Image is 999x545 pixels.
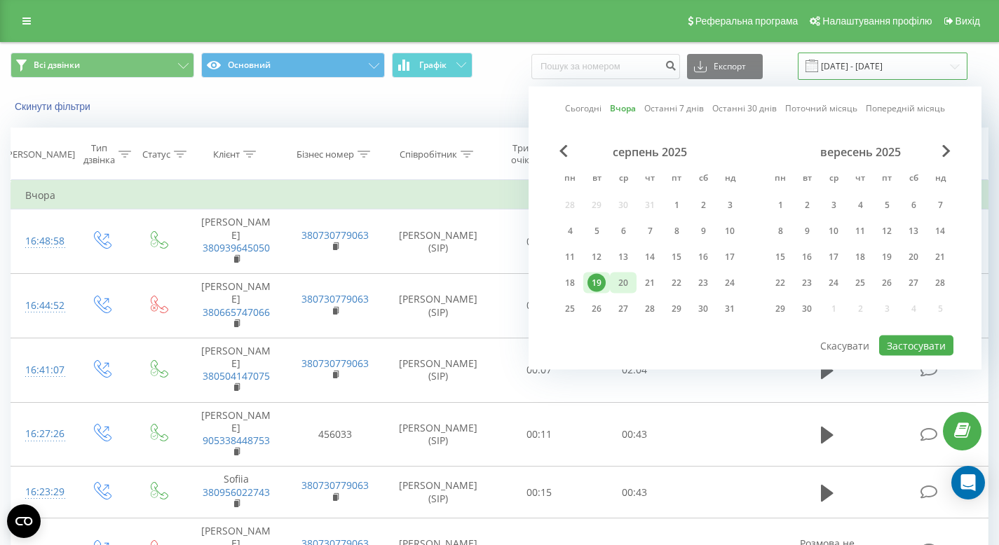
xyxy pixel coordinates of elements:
[931,248,949,266] div: 21
[767,195,794,216] div: пн 1 вер 2025 р.
[719,169,740,190] abbr: неділя
[904,248,923,266] div: 20
[614,300,632,318] div: 27
[400,149,457,160] div: Співробітник
[583,247,610,268] div: вт 12 серп 2025 р.
[874,221,900,242] div: пт 12 вер 2025 р.
[798,222,816,240] div: 9
[385,209,491,274] td: [PERSON_NAME] (SIP)
[83,142,115,166] div: Тип дзвінка
[874,195,900,216] div: пт 5 вер 2025 р.
[644,102,704,115] a: Останні 7 днів
[491,402,587,467] td: 00:11
[639,169,660,190] abbr: четвер
[690,195,716,216] div: сб 2 серп 2025 р.
[904,196,923,214] div: 6
[927,272,953,294] div: нд 28 вер 2025 р.
[824,222,843,240] div: 10
[767,221,794,242] div: пн 8 вер 2025 р.
[767,247,794,268] div: пн 15 вер 2025 р.
[690,221,716,242] div: сб 9 серп 2025 р.
[878,274,896,292] div: 26
[866,102,945,115] a: Попередній місяць
[25,420,58,448] div: 16:27:26
[637,272,663,294] div: чт 21 серп 2025 р.
[716,298,743,319] div: нд 31 серп 2025 р.
[203,369,270,382] a: 380504147075
[794,272,820,294] div: вт 23 вер 2025 р.
[667,300,686,318] div: 29
[587,222,606,240] div: 5
[587,300,606,318] div: 26
[491,209,587,274] td: 00:11
[900,247,927,268] div: сб 20 вер 2025 р.
[504,142,567,166] div: Тривалість очікування
[690,298,716,319] div: сб 30 серп 2025 р.
[851,274,869,292] div: 25
[667,222,686,240] div: 8
[663,221,690,242] div: пт 8 серп 2025 р.
[721,222,739,240] div: 10
[583,298,610,319] div: вт 26 серп 2025 р.
[794,247,820,268] div: вт 16 вер 2025 р.
[851,222,869,240] div: 11
[712,102,777,115] a: Останні 30 днів
[301,228,369,242] a: 380730779063
[694,248,712,266] div: 16
[667,196,686,214] div: 1
[561,274,579,292] div: 18
[694,196,712,214] div: 2
[11,53,194,78] button: Всі дзвінки
[557,298,583,319] div: пн 25 серп 2025 р.
[721,248,739,266] div: 17
[822,15,932,27] span: Налаштування профілю
[614,222,632,240] div: 6
[587,248,606,266] div: 12
[721,274,739,292] div: 24
[771,274,789,292] div: 22
[900,221,927,242] div: сб 13 вер 2025 р.
[557,221,583,242] div: пн 4 серп 2025 р.
[25,228,58,255] div: 16:48:58
[721,196,739,214] div: 3
[641,222,659,240] div: 7
[931,274,949,292] div: 28
[385,467,491,518] td: [PERSON_NAME] (SIP)
[794,221,820,242] div: вт 9 вер 2025 р.
[663,298,690,319] div: пт 29 серп 2025 р.
[201,53,385,78] button: Основний
[613,169,634,190] abbr: середа
[956,15,980,27] span: Вихід
[557,272,583,294] div: пн 18 серп 2025 р.
[693,169,714,190] abbr: субота
[301,478,369,492] a: 380730779063
[694,274,712,292] div: 23
[587,338,682,402] td: 02:04
[878,248,896,266] div: 19
[213,149,240,160] div: Клієнт
[824,274,843,292] div: 24
[716,272,743,294] div: нд 24 серп 2025 р.
[7,504,41,538] button: Open CMP widget
[11,181,988,209] td: Вчора
[794,195,820,216] div: вт 2 вер 2025 р.
[820,272,847,294] div: ср 24 вер 2025 р.
[491,338,587,402] td: 00:07
[583,221,610,242] div: вт 5 серп 2025 р.
[904,274,923,292] div: 27
[561,248,579,266] div: 11
[794,298,820,319] div: вт 30 вер 2025 р.
[559,169,580,190] abbr: понеділок
[824,196,843,214] div: 3
[879,336,953,356] button: Застосувати
[663,247,690,268] div: пт 15 серп 2025 р.
[186,274,286,338] td: [PERSON_NAME]
[716,247,743,268] div: нд 17 серп 2025 р.
[559,145,568,158] span: Previous Month
[900,272,927,294] div: сб 27 вер 2025 р.
[716,221,743,242] div: нд 10 серп 2025 р.
[942,145,951,158] span: Next Month
[186,209,286,274] td: [PERSON_NAME]
[419,60,447,70] span: Графік
[771,248,789,266] div: 15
